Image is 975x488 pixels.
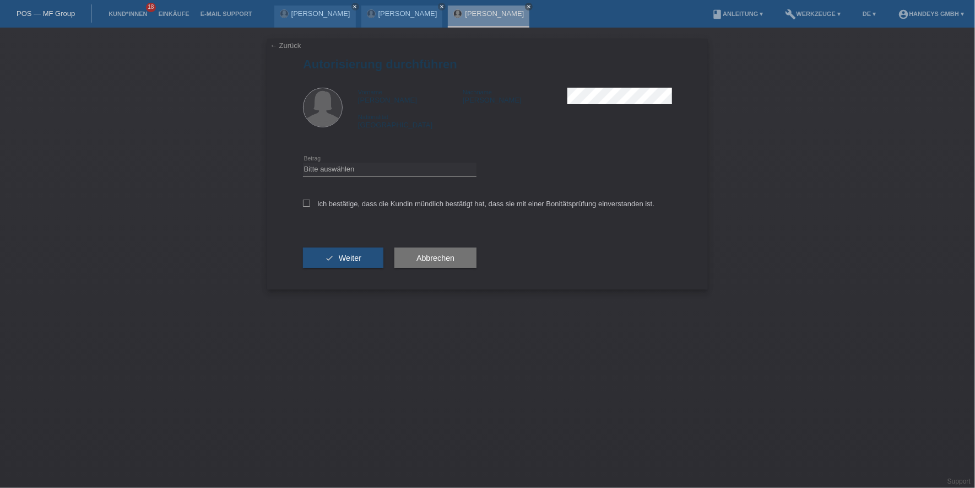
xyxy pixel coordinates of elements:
a: buildWerkzeuge ▾ [780,10,847,17]
i: close [353,4,358,9]
a: [PERSON_NAME] [291,9,350,18]
label: Ich bestätige, dass die Kundin mündlich bestätigt hat, dass sie mit einer Bonitätsprüfung einvers... [303,200,654,208]
div: [PERSON_NAME] [463,88,567,104]
span: Nachname [463,89,492,95]
a: POS — MF Group [17,9,75,18]
a: close [438,3,446,10]
i: close [439,4,445,9]
i: build [786,9,797,20]
i: account_circle [898,9,909,20]
a: ← Zurück [270,41,301,50]
i: book [712,9,723,20]
span: Vorname [358,89,382,95]
div: [GEOGRAPHIC_DATA] [358,112,463,129]
a: [PERSON_NAME] [378,9,437,18]
a: Einkäufe [153,10,194,17]
span: Nationalität [358,114,388,120]
div: [PERSON_NAME] [358,88,463,104]
h1: Autorisierung durchführen [303,57,672,71]
button: Abbrechen [394,248,476,269]
i: check [325,254,334,262]
a: Kund*innen [103,10,153,17]
span: 18 [146,3,156,12]
a: DE ▾ [857,10,881,17]
a: close [351,3,359,10]
a: account_circleHandeys GmbH ▾ [892,10,969,17]
a: E-Mail Support [195,10,258,17]
button: check Weiter [303,248,383,269]
i: close [526,4,532,9]
a: bookAnleitung ▾ [706,10,768,17]
span: Abbrechen [416,254,454,262]
a: Support [947,478,971,485]
span: Weiter [339,254,361,262]
a: [PERSON_NAME] [465,9,524,18]
a: close [525,3,533,10]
